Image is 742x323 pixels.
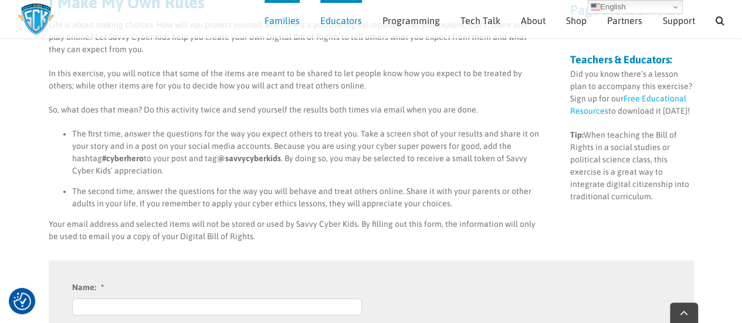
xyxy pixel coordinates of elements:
span: Partners [607,16,642,25]
img: Revisit consent button [13,293,31,310]
strong: #cyberhero [102,154,144,163]
p: Did you know there’s a lesson plan to accompany this exercise? Sign up for our to download it [DA... [570,68,693,117]
p: So, what does that mean? Do this activity twice and send yourself the results both times via emai... [49,104,544,116]
label: Name: [72,282,104,293]
strong: @savvycyberkids [217,154,281,163]
strong: Tip: [570,130,583,140]
li: The first time, answer the questions for the way you expect others to treat you. Take a screen sh... [72,128,544,177]
p: Your email address and selected items will not be stored or used by Savvy Cyber Kids. By filling ... [49,218,544,243]
span: Shop [566,16,587,25]
span: Tech Talk [460,16,500,25]
img: en [591,2,600,12]
p: In this exercise, you will notice that some of the items are meant to be shared to let people kno... [49,67,544,92]
span: Programming [382,16,440,25]
li: The second time, answer the questions for the way you will behave and treat others online. Share ... [72,185,544,210]
p: When teaching the Bill of Rights in a social studies or political science class, this exercise is... [570,129,693,203]
strong: Teachers & Educators: [570,53,672,66]
span: About [521,16,546,25]
span: Support [663,16,695,25]
a: Free Educational Resources [570,94,686,115]
button: Consent Preferences [13,293,31,310]
span: Educators [320,16,362,25]
img: Savvy Cyber Kids Logo [18,3,55,35]
span: Families [265,16,300,25]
